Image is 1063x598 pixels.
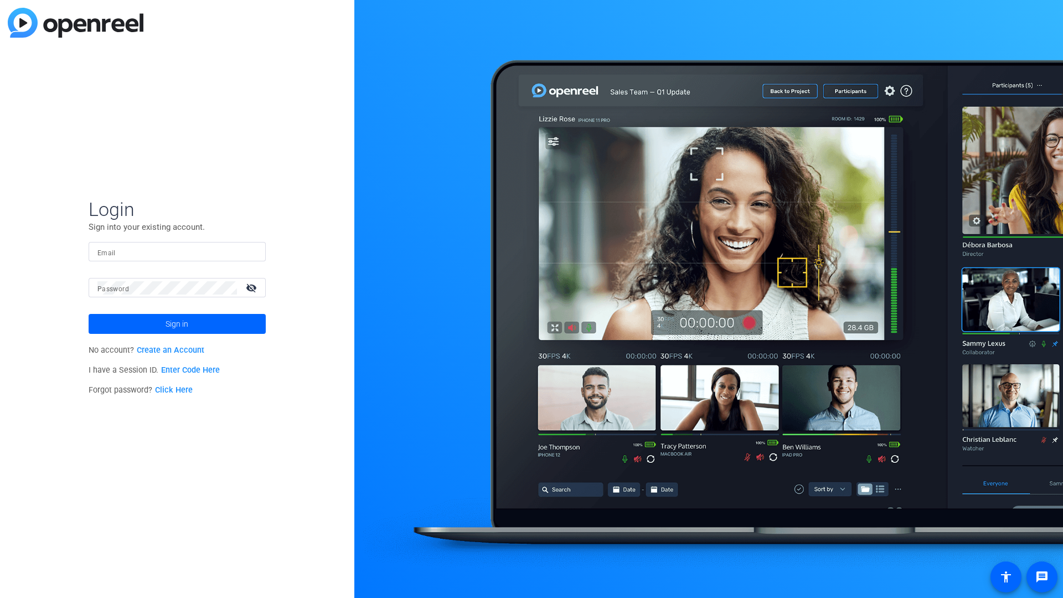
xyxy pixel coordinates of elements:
span: Forgot password? [89,385,193,395]
mat-icon: visibility_off [239,280,266,296]
mat-label: Email [97,249,116,257]
mat-icon: message [1035,570,1049,584]
mat-icon: accessibility [999,570,1013,584]
span: I have a Session ID. [89,365,220,375]
a: Click Here [155,385,193,395]
span: Login [89,198,266,221]
input: Enter Email Address [97,245,257,259]
img: blue-gradient.svg [8,8,143,38]
span: Sign in [166,310,188,338]
span: No account? [89,346,204,355]
mat-label: Password [97,285,129,293]
button: Sign in [89,314,266,334]
a: Enter Code Here [161,365,220,375]
a: Create an Account [137,346,204,355]
p: Sign into your existing account. [89,221,266,233]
